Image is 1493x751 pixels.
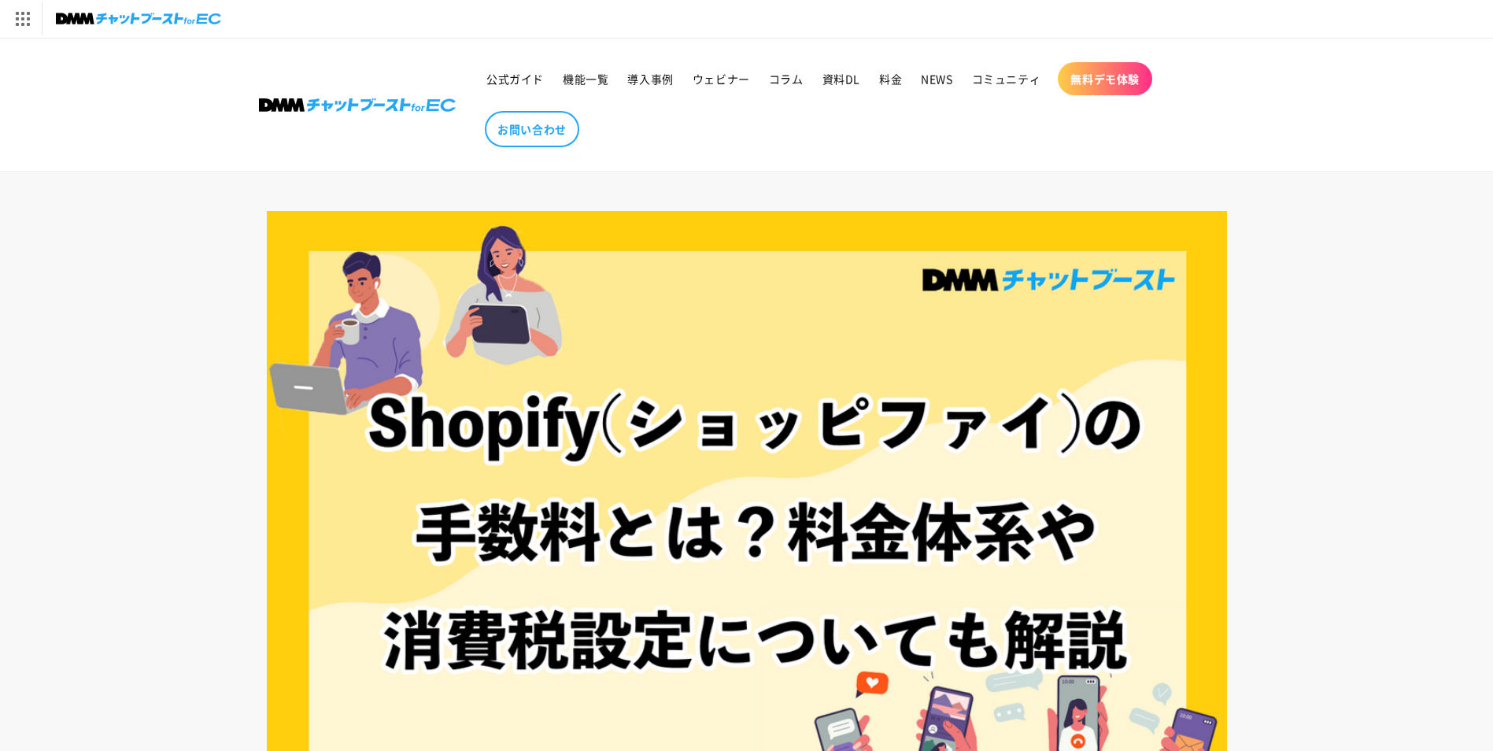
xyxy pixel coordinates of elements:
[693,72,750,86] span: ウェビナー
[759,62,813,95] a: コラム
[822,72,860,86] span: 資料DL
[553,62,618,95] a: 機能一覧
[813,62,870,95] a: 資料DL
[56,8,221,30] img: チャットブーストforEC
[683,62,759,95] a: ウェビナー
[1070,72,1140,86] span: 無料デモ体験
[769,72,804,86] span: コラム
[618,62,682,95] a: 導入事例
[2,2,42,35] img: サービス
[497,122,567,136] span: お問い合わせ
[870,62,911,95] a: 料金
[259,98,456,112] img: 株式会社DMM Boost
[921,72,952,86] span: NEWS
[1058,62,1152,95] a: 無料デモ体験
[477,62,553,95] a: 公式ガイド
[911,62,962,95] a: NEWS
[485,111,579,147] a: お問い合わせ
[963,62,1051,95] a: コミュニティ
[879,72,902,86] span: 料金
[486,72,544,86] span: 公式ガイド
[627,72,673,86] span: 導入事例
[972,72,1041,86] span: コミュニティ
[563,72,608,86] span: 機能一覧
